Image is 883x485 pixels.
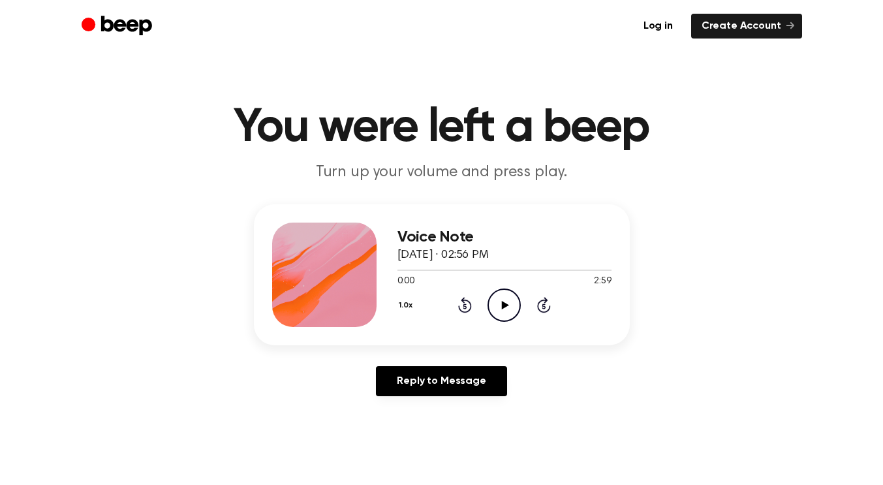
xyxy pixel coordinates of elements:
h3: Voice Note [397,228,612,246]
span: [DATE] · 02:56 PM [397,249,489,261]
h1: You were left a beep [108,104,776,151]
a: Reply to Message [376,366,506,396]
a: Log in [633,14,683,39]
button: 1.0x [397,294,418,317]
a: Create Account [691,14,802,39]
a: Beep [82,14,155,39]
span: 2:59 [594,275,611,289]
span: 0:00 [397,275,414,289]
p: Turn up your volume and press play. [191,162,692,183]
